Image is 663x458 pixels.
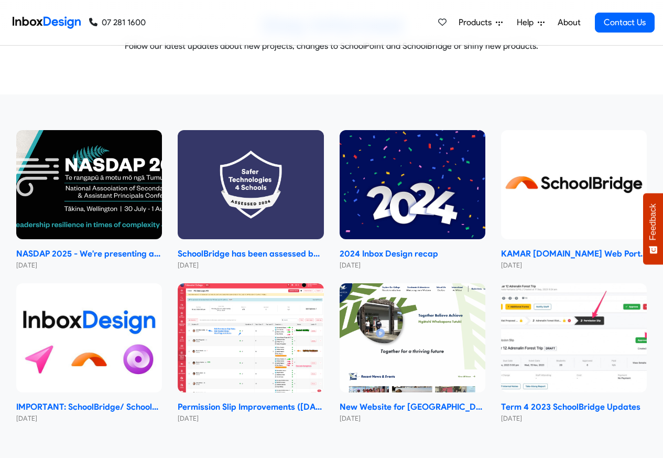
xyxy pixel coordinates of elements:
[16,130,162,240] img: NASDAP 2025 - We're presenting about SchoolPoint and SchoolBridge
[643,193,663,264] button: Feedback - Show survey
[340,260,485,270] small: [DATE]
[16,401,162,413] strong: IMPORTANT: SchoolBridge/ SchoolPoint Data- Sharing Information- NEW 2024
[648,204,658,240] span: Feedback
[595,13,655,33] a: Contact Us
[340,283,485,393] img: New Website for Whangaparāoa College
[340,401,485,413] strong: New Website for [GEOGRAPHIC_DATA]
[8,40,655,52] p: Follow our latest updates about new projects, changes to SchoolPoint and SchoolBridge or shiny ne...
[178,130,323,240] img: SchoolBridge has been assessed by Safer Technologies 4 Schools (ST4S)
[178,413,323,423] small: [DATE]
[16,248,162,260] strong: NASDAP 2025 - We're presenting about SchoolPoint and SchoolBridge
[501,130,647,271] a: KAMAR school.kiwi Web Portal 2024 Changeover KAMAR [DOMAIN_NAME] Web Portal 2024 Changeover [DATE]
[513,12,549,33] a: Help
[340,413,485,423] small: [DATE]
[89,16,146,29] a: 07 281 1600
[459,16,496,29] span: Products
[517,16,538,29] span: Help
[340,248,485,260] strong: 2024 Inbox Design recap
[454,12,507,33] a: Products
[16,283,162,393] img: IMPORTANT: SchoolBridge/ SchoolPoint Data- Sharing Information- NEW 2024
[501,260,647,270] small: [DATE]
[501,283,647,424] a: Term 4 2023 SchoolBridge Updates Term 4 2023 SchoolBridge Updates [DATE]
[501,401,647,413] strong: Term 4 2023 SchoolBridge Updates
[340,130,485,240] img: 2024 Inbox Design recap
[16,283,162,424] a: IMPORTANT: SchoolBridge/ SchoolPoint Data- Sharing Information- NEW 2024 IMPORTANT: SchoolBridge/...
[501,413,647,423] small: [DATE]
[16,130,162,271] a: NASDAP 2025 - We're presenting about SchoolPoint and SchoolBridge NASDAP 2025 - We're presenting ...
[340,130,485,271] a: 2024 Inbox Design recap 2024 Inbox Design recap [DATE]
[16,260,162,270] small: [DATE]
[178,130,323,271] a: SchoolBridge has been assessed by Safer Technologies 4 Schools (ST4S) SchoolBridge has been asses...
[178,283,323,424] a: Permission Slip Improvements (June 2024) Permission Slip Improvements ([DATE]) [DATE]
[178,248,323,260] strong: SchoolBridge has been assessed by Safer Technologies 4 Schools (ST4S)
[340,283,485,424] a: New Website for Whangaparāoa College New Website for [GEOGRAPHIC_DATA] [DATE]
[501,248,647,260] strong: KAMAR [DOMAIN_NAME] Web Portal 2024 Changeover
[555,12,583,33] a: About
[501,130,647,240] img: KAMAR school.kiwi Web Portal 2024 Changeover
[16,413,162,423] small: [DATE]
[178,401,323,413] strong: Permission Slip Improvements ([DATE])
[178,283,323,393] img: Permission Slip Improvements (June 2024)
[178,260,323,270] small: [DATE]
[501,283,647,393] img: Term 4 2023 SchoolBridge Updates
